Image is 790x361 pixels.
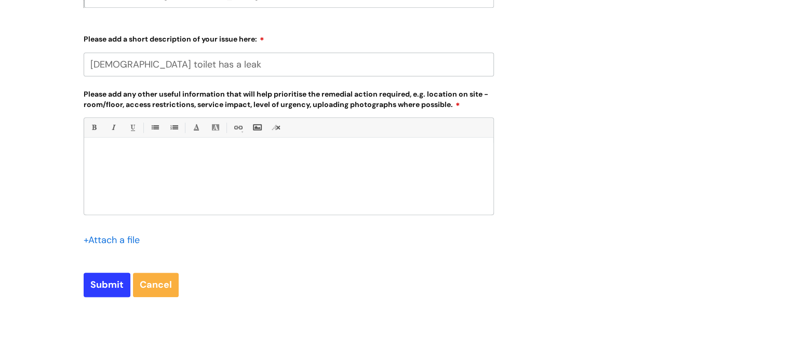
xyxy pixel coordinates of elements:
[87,121,100,134] a: Bold (Ctrl-B)
[126,121,139,134] a: Underline(Ctrl-U)
[190,121,203,134] a: Font Color
[84,31,494,44] label: Please add a short description of your issue here:
[84,273,130,297] input: Submit
[167,121,180,134] a: 1. Ordered List (Ctrl-Shift-8)
[84,88,494,109] label: Please add any other useful information that will help prioritise the remedial action required, e...
[250,121,263,134] a: Insert Image...
[133,273,179,297] a: Cancel
[270,121,283,134] a: Remove formatting (Ctrl-\)
[148,121,161,134] a: • Unordered List (Ctrl-Shift-7)
[231,121,244,134] a: Link
[106,121,119,134] a: Italic (Ctrl-I)
[84,232,146,248] div: Attach a file
[209,121,222,134] a: Back Color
